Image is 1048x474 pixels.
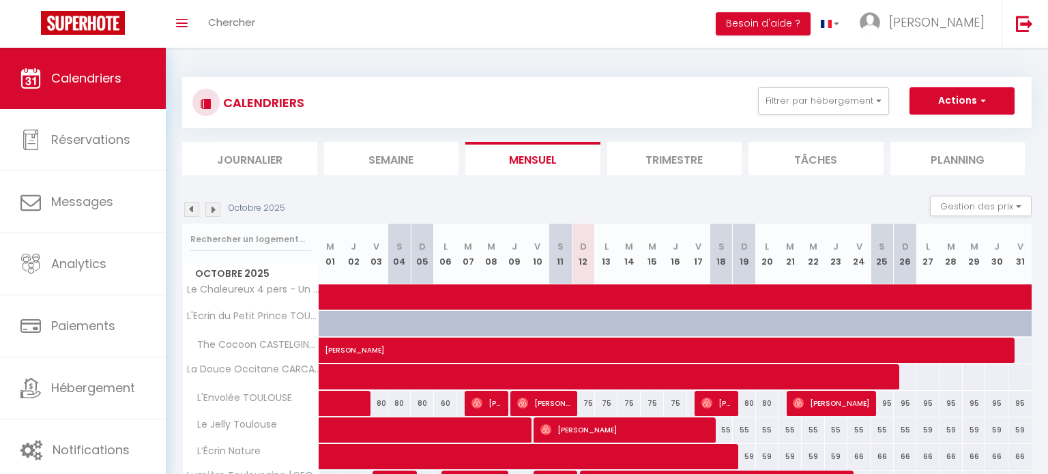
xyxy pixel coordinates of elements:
abbr: D [419,240,426,253]
span: [PERSON_NAME] [701,390,732,416]
div: 75 [617,391,641,416]
div: 55 [710,417,733,443]
abbr: V [373,240,379,253]
span: La Douce Occitane CARCASSONNE [185,364,321,374]
div: 59 [916,417,940,443]
div: 55 [894,417,917,443]
abbr: M [326,240,334,253]
th: 08 [480,224,503,284]
th: 03 [365,224,388,284]
div: 66 [916,444,940,469]
abbr: J [351,240,356,253]
abbr: S [557,240,564,253]
div: 95 [871,391,894,416]
span: [PERSON_NAME] [540,417,710,443]
th: 16 [664,224,687,284]
div: 66 [1008,444,1032,469]
abbr: M [786,240,794,253]
div: 95 [894,391,917,416]
th: 09 [503,224,526,284]
div: 75 [595,391,618,416]
div: 59 [1008,417,1032,443]
th: 13 [595,224,618,284]
th: 01 [319,224,343,284]
th: 19 [733,224,756,284]
th: 24 [847,224,871,284]
abbr: L [926,240,930,253]
abbr: S [396,240,403,253]
abbr: S [718,240,725,253]
span: Notifications [53,441,130,458]
span: L’Écrin Nature [185,444,264,459]
abbr: J [994,240,1000,253]
div: 55 [756,417,779,443]
button: Besoin d'aide ? [716,12,811,35]
span: Paiements [51,317,115,334]
div: 55 [825,417,848,443]
abbr: L [605,240,609,253]
div: 60 [434,391,457,416]
img: logout [1016,15,1033,32]
th: 15 [641,224,664,284]
div: 55 [778,417,802,443]
div: 95 [940,391,963,416]
th: 10 [526,224,549,284]
abbr: V [695,240,701,253]
button: Filtrer par hébergement [758,87,889,115]
th: 12 [572,224,595,284]
div: 66 [963,444,986,469]
span: Réservations [51,131,130,148]
li: Tâches [748,142,884,175]
span: Chercher [208,15,255,29]
abbr: D [902,240,909,253]
th: 07 [457,224,480,284]
abbr: V [1017,240,1023,253]
div: 75 [572,391,595,416]
th: 23 [825,224,848,284]
input: Rechercher un logement... [190,227,311,252]
div: 55 [871,417,894,443]
abbr: S [879,240,885,253]
img: Super Booking [41,11,125,35]
div: 66 [894,444,917,469]
span: Octobre 2025 [183,264,319,284]
abbr: M [464,240,472,253]
abbr: M [809,240,817,253]
span: Analytics [51,255,106,272]
abbr: M [487,240,495,253]
li: Planning [890,142,1025,175]
div: 59 [963,417,986,443]
div: 59 [985,417,1008,443]
th: 28 [940,224,963,284]
img: ... [860,12,880,33]
th: 29 [963,224,986,284]
div: 75 [664,391,687,416]
th: 20 [756,224,779,284]
p: Octobre 2025 [229,202,285,215]
div: 80 [388,391,411,416]
th: 22 [802,224,825,284]
span: Calendriers [51,70,121,87]
abbr: D [741,240,748,253]
th: 31 [1008,224,1032,284]
abbr: J [673,240,678,253]
span: [PERSON_NAME] [793,390,870,416]
span: Hébergement [51,379,135,396]
div: 80 [756,391,779,416]
abbr: M [947,240,955,253]
th: 27 [916,224,940,284]
abbr: J [833,240,839,253]
span: L'Ecrin du Petit Prince TOURNEFEUILLE [185,311,321,321]
span: Le Jelly Toulouse [185,417,280,432]
th: 17 [687,224,710,284]
div: 66 [985,444,1008,469]
li: Mensuel [465,142,600,175]
div: 55 [847,417,871,443]
span: [PERSON_NAME] [517,390,571,416]
th: 06 [434,224,457,284]
li: Semaine [324,142,459,175]
button: Gestion des prix [930,196,1032,216]
span: The Cocoon CASTELGINEST [185,338,321,353]
li: Trimestre [607,142,742,175]
div: 80 [411,391,434,416]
